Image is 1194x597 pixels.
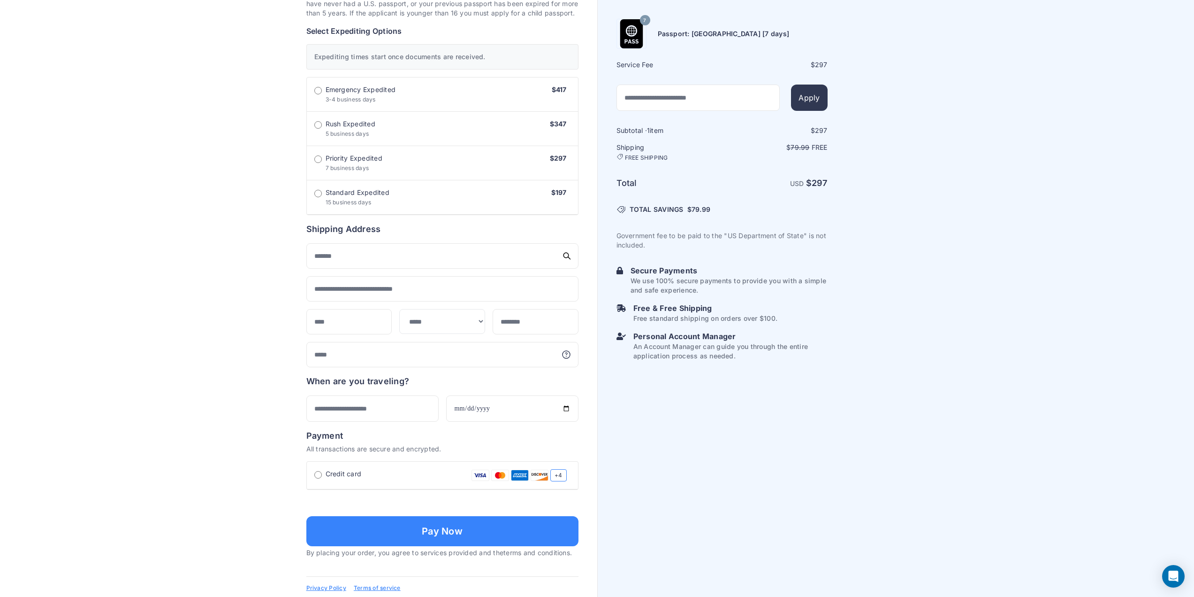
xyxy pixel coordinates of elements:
[306,584,346,592] a: Privacy Policy
[550,120,567,128] span: $347
[631,276,828,295] p: We use 100% secure payments to provide you with a simple and safe experience.
[723,60,828,70] div: $
[631,265,828,276] h6: Secure Payments
[812,178,828,188] span: 297
[633,302,777,314] h6: Free & Free Shipping
[326,164,369,171] span: 7 business days
[306,223,578,236] h6: Shipping Address
[625,154,668,162] span: FREE SHIPPING
[491,469,509,481] img: Mastercard
[790,179,804,187] span: USD
[550,469,566,481] span: +4
[306,375,410,388] h6: When are you traveling?
[503,549,570,557] a: terms and conditions
[723,126,828,135] div: $
[616,60,721,70] h6: Service Fee
[326,85,396,94] span: Emergency Expedited
[723,143,828,152] p: $
[306,429,578,442] h6: Payment
[643,14,646,26] span: 7
[633,342,828,361] p: An Account Manager can guide you through the entire application process as needed.
[354,584,401,592] a: Terms of service
[511,469,529,481] img: Amex
[326,130,369,137] span: 5 business days
[630,205,684,214] span: TOTAL SAVINGS
[472,469,489,481] img: Visa Card
[687,205,710,214] span: $
[550,154,567,162] span: $297
[306,444,578,454] p: All transactions are secure and encrypted.
[1162,565,1185,588] div: Open Intercom Messenger
[647,126,650,134] span: 1
[562,350,571,359] svg: More information
[633,314,777,323] p: Free standard shipping on orders over $100.
[616,231,828,250] p: Government fee to be paid to the "US Department of State" is not included.
[806,178,828,188] strong: $
[815,126,828,134] span: 297
[531,469,548,481] img: Discover
[326,154,382,163] span: Priority Expedited
[815,61,828,69] span: 297
[326,469,362,479] span: Credit card
[616,143,721,162] h6: Shipping
[306,548,578,558] p: By placing your order, you agree to services provided and the .
[791,85,827,111] button: Apply
[617,19,646,48] img: Product Name
[616,126,721,135] h6: Subtotal · item
[658,29,790,39] h6: Passport: [GEOGRAPHIC_DATA] [7 days]
[306,44,578,70] div: Expediting times start once documents are received.
[551,188,567,196] span: $197
[306,25,578,37] h6: Select Expediting Options
[326,96,376,103] span: 3-4 business days
[812,143,828,151] span: Free
[616,177,721,190] h6: Total
[326,199,372,206] span: 15 business days
[552,85,567,93] span: $417
[326,119,375,129] span: Rush Expedited
[633,331,828,342] h6: Personal Account Manager
[791,143,809,151] span: 79.99
[306,516,578,546] button: Pay Now
[692,205,710,213] span: 79.99
[326,188,389,197] span: Standard Expedited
